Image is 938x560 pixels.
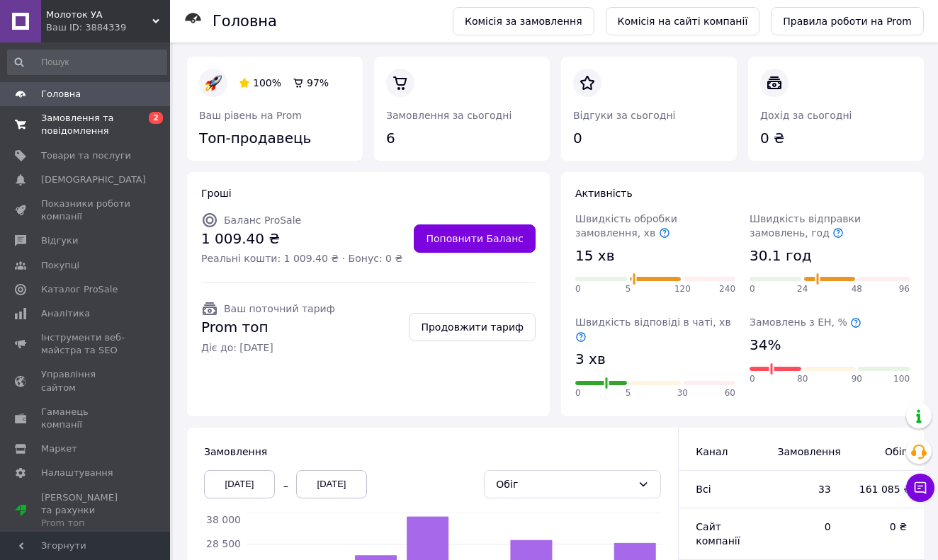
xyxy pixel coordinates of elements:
span: Ваш поточний тариф [224,303,335,314]
button: Чат з покупцем [906,474,934,502]
span: 0 [778,520,831,534]
span: Відгуки [41,234,78,247]
span: 120 [674,283,691,295]
span: Баланс ProSale [224,215,301,226]
span: Показники роботи компанії [41,198,131,223]
span: Маркет [41,442,77,455]
span: 1 009.40 ₴ [201,229,402,249]
span: Швидкість відправки замовлень, год [750,213,861,239]
span: [DEMOGRAPHIC_DATA] [41,173,146,186]
span: 97% [307,77,329,88]
span: Замовлення та повідомлення [41,112,131,137]
span: 96 [899,283,910,295]
h1: Головна [213,13,277,30]
span: [PERSON_NAME] та рахунки [41,491,131,530]
div: [DATE] [296,470,367,498]
span: 0 [575,387,581,399]
span: Головна [41,88,81,101]
span: Гроші [201,188,232,199]
span: Діє до: [DATE] [201,341,335,355]
span: 0 [750,373,755,385]
span: 30.1 год [750,246,811,266]
span: 33 [778,482,831,496]
span: 90 [852,373,862,385]
span: Замовлення [204,446,267,457]
tspan: 38 000 [206,514,241,525]
tspan: 28 500 [206,538,241,549]
span: Сайт компанії [696,521,740,547]
span: 5 [626,283,631,295]
span: Замовлень з ЕН, % [750,316,861,328]
span: 80 [797,373,808,385]
a: Правила роботи на Prom [771,7,924,35]
span: 34% [750,335,781,355]
span: Обіг [859,445,907,459]
span: Товари та послуги [41,149,131,162]
span: 2 [149,112,163,124]
div: Обіг [496,476,632,492]
span: 100% [253,77,281,88]
span: Канал [696,446,728,457]
input: Пошук [7,50,167,75]
span: 5 [626,387,631,399]
span: 0 [750,283,755,295]
span: Активність [575,188,633,199]
span: Налаштування [41,467,113,479]
span: 161 085 ₴ [859,482,907,496]
span: 24 [797,283,808,295]
span: 48 [852,283,862,295]
span: 100 [893,373,910,385]
span: Гаманець компанії [41,406,131,431]
div: [DATE] [204,470,275,498]
span: 0 ₴ [859,520,907,534]
span: Аналітика [41,307,90,320]
a: Продовжити тариф [409,313,536,341]
a: Комісія за замовлення [453,7,594,35]
span: Каталог ProSale [41,283,118,296]
a: Поповнити Баланс [414,224,536,253]
div: Prom топ [41,517,131,530]
div: Ваш ID: 3884339 [46,21,170,34]
span: Швидкість відповіді в чаті, хв [575,316,731,342]
span: Швидкість обробки замовлення, хв [575,213,677,239]
span: Управління сайтом [41,368,131,394]
span: 15 хв [575,246,614,266]
span: 240 [719,283,735,295]
span: Молоток УА [46,8,152,21]
a: Комісія на сайті компанії [606,7,760,35]
span: Реальні кошти: 1 009.40 ₴ · Бонус: 0 ₴ [201,251,402,265]
span: Інструменти веб-майстра та SEO [41,331,131,357]
span: 60 [725,387,735,399]
span: Prom топ [201,317,335,338]
span: 0 [575,283,581,295]
span: 30 [677,387,688,399]
span: Замовлення [778,445,831,459]
span: 3 хв [575,349,606,370]
span: Покупці [41,259,79,272]
span: Всi [696,484,711,495]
